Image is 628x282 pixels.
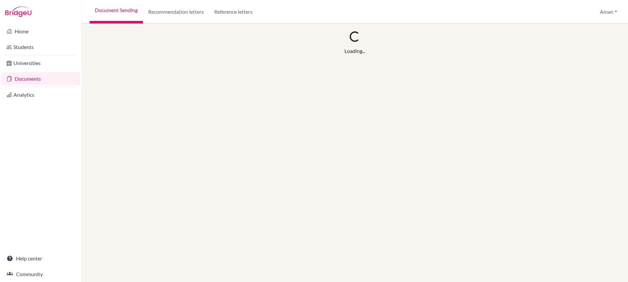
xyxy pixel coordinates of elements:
button: Aman [597,6,620,18]
a: Home [1,25,80,38]
div: Loading... [344,47,365,55]
a: Universities [1,57,80,70]
a: Students [1,41,80,54]
a: Help center [1,252,80,265]
a: Community [1,268,80,281]
a: Analytics [1,88,80,101]
a: Documents [1,72,80,85]
img: Bridge-U [5,7,31,17]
